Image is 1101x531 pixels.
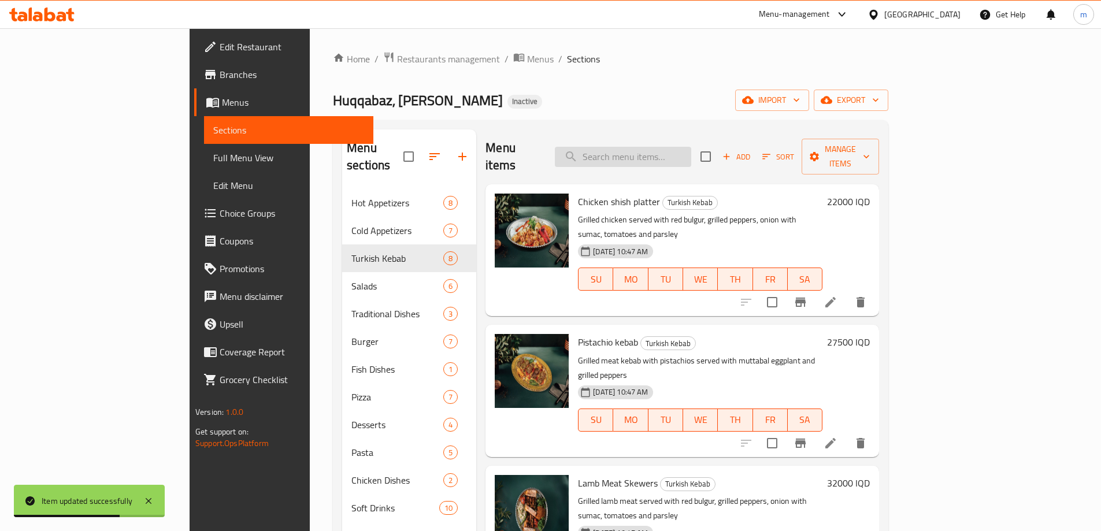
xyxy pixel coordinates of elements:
span: Pizza [351,390,443,404]
input: search [555,147,691,167]
span: Chicken shish platter [578,193,660,210]
button: FR [753,268,788,291]
button: TU [648,268,683,291]
span: Select section [694,144,718,169]
span: MO [618,411,643,428]
a: Full Menu View [204,144,373,172]
a: Coupons [194,227,373,255]
span: Full Menu View [213,151,364,165]
button: import [735,90,809,111]
span: FR [758,411,783,428]
p: Grilled lamb meat served with red bulgur, grilled peppers, onion with sumac, tomatoes and parsley [578,494,822,523]
span: Turkish Kebab [661,477,715,491]
div: Turkish Kebab [662,196,718,210]
span: 7 [444,225,457,236]
span: 2 [444,475,457,486]
p: Grilled chicken served with red bulgur, grilled peppers, onion with sumac, tomatoes and parsley [578,213,822,242]
span: 8 [444,253,457,264]
p: Grilled meat kebab with pistachios served with muttabal eggplant and grilled peppers [578,354,822,383]
div: items [439,501,458,515]
div: Traditional Dishes3 [342,300,476,328]
div: Cold Appetizers [351,224,443,237]
button: SU [578,409,613,432]
span: SA [792,271,818,288]
h6: 22000 IQD [827,194,870,210]
span: Turkish Kebab [663,196,717,209]
div: items [443,224,458,237]
li: / [505,52,509,66]
a: Promotions [194,255,373,283]
div: items [443,196,458,210]
a: Edit menu item [824,436,837,450]
div: items [443,445,458,459]
span: Salads [351,279,443,293]
span: Manage items [811,142,870,171]
span: Sort sections [421,143,448,170]
button: Add section [448,143,476,170]
span: import [744,93,800,107]
span: Sort [762,150,794,164]
a: Support.OpsPlatform [195,436,269,451]
button: WE [683,268,718,291]
button: SU [578,268,613,291]
div: items [443,251,458,265]
span: 1 [444,364,457,375]
a: Menus [513,51,554,66]
span: Sections [213,123,364,137]
span: Upsell [220,317,364,331]
button: MO [613,409,648,432]
a: Restaurants management [383,51,500,66]
span: Turkish Kebab [351,251,443,265]
a: Edit Restaurant [194,33,373,61]
span: Turkish Kebab [641,337,695,350]
div: items [443,335,458,348]
a: Branches [194,61,373,88]
div: Soft Drinks10 [342,494,476,522]
a: Coverage Report [194,338,373,366]
span: 8 [444,198,457,209]
h2: Menu items [485,139,541,174]
div: Fish Dishes [351,362,443,376]
img: Chicken shish platter [495,194,569,268]
span: Select to update [760,431,784,455]
button: FR [753,409,788,432]
div: items [443,473,458,487]
span: 3 [444,309,457,320]
span: Coverage Report [220,345,364,359]
div: Soft Drinks [351,501,439,515]
span: 4 [444,419,457,430]
span: SA [792,411,818,428]
button: TH [718,409,752,432]
a: Choice Groups [194,199,373,227]
div: Turkish Kebab [640,336,696,350]
span: Branches [220,68,364,81]
div: Menu-management [759,8,830,21]
span: Choice Groups [220,206,364,220]
nav: Menu sections [342,184,476,526]
button: Branch-specific-item [787,288,814,316]
nav: breadcrumb [333,51,888,66]
li: / [375,52,379,66]
button: TH [718,268,752,291]
span: Edit Menu [213,179,364,192]
a: Menus [194,88,373,116]
span: Menus [527,52,554,66]
span: SU [583,411,609,428]
span: Add item [718,148,755,166]
button: TU [648,409,683,432]
a: Menu disclaimer [194,283,373,310]
button: Add [718,148,755,166]
img: Pistachio kebab [495,334,569,408]
div: items [443,362,458,376]
div: Cold Appetizers7 [342,217,476,244]
span: Sections [567,52,600,66]
span: Add [721,150,752,164]
span: TH [722,411,748,428]
div: Hot Appetizers8 [342,189,476,217]
span: Chicken Dishes [351,473,443,487]
span: Traditional Dishes [351,307,443,321]
div: Hot Appetizers [351,196,443,210]
span: TH [722,271,748,288]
